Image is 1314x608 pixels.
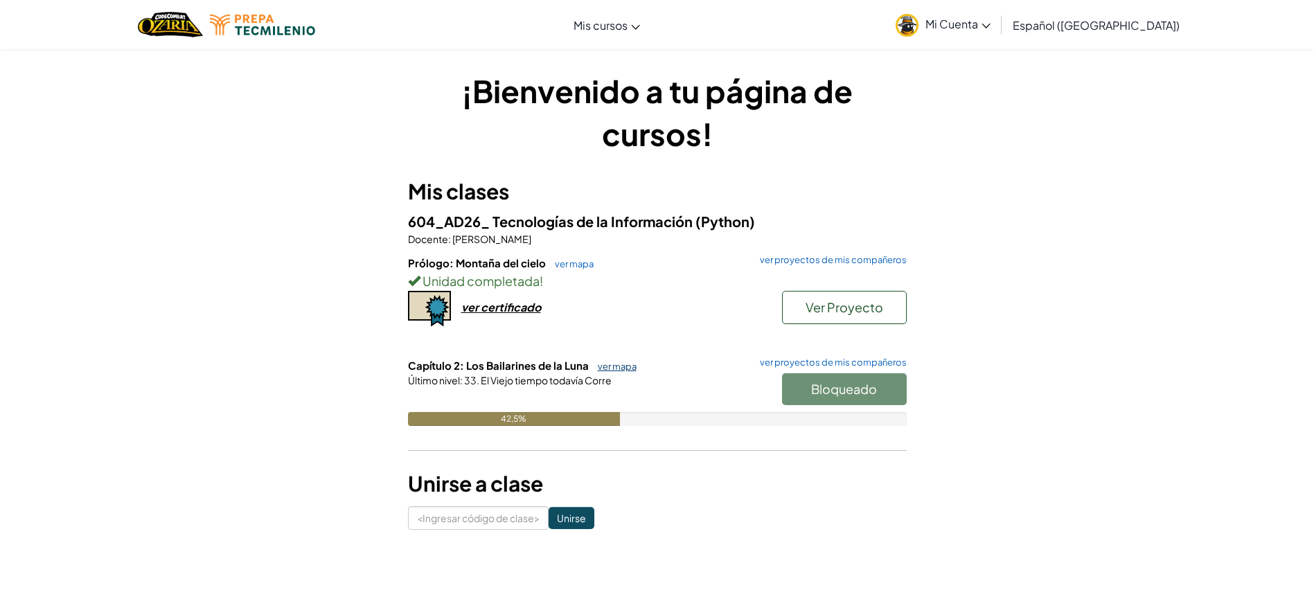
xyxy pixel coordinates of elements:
font: Unidad completada [423,273,540,289]
font: : [460,374,463,386]
font: ver mapa [598,361,637,372]
a: Mis cursos [567,6,647,44]
button: Ver Proyecto [782,291,907,324]
img: Hogar [138,10,202,39]
font: [PERSON_NAME] [452,233,531,245]
a: ver certificado [408,300,541,314]
font: 33. [464,374,479,386]
font: ¡Bienvenido a tu página de cursos! [461,71,853,153]
font: Unirse a clase [408,470,543,497]
input: Unirse [549,507,594,529]
font: El Viejo tiempo todavía Corre [481,374,612,386]
font: 42,5% [501,413,526,424]
font: 604_AD26_ Tecnologías de la Información [408,213,693,230]
font: ver proyectos de mis compañeros [760,254,907,265]
input: <Ingresar código de clase> [408,506,549,530]
font: Docente [408,233,448,245]
font: : [448,233,451,245]
font: ver proyectos de mis compañeros [760,357,907,368]
font: Ver Proyecto [806,299,883,315]
font: (Python) [695,213,755,230]
font: Mis clases [408,178,509,204]
font: Último nivel [408,374,460,386]
font: ver certificado [461,300,541,314]
font: Prólogo: Montaña del cielo [408,256,546,269]
a: Logotipo de Ozaria de CodeCombat [138,10,202,39]
font: Mis cursos [574,18,628,33]
font: ! [540,273,543,289]
a: Español ([GEOGRAPHIC_DATA]) [1006,6,1187,44]
img: Logotipo de Tecmilenio [210,15,315,35]
font: Español ([GEOGRAPHIC_DATA]) [1013,18,1180,33]
font: ver mapa [555,258,594,269]
font: Mi Cuenta [925,17,978,31]
a: Mi Cuenta [889,3,997,46]
img: avatar [896,14,918,37]
font: Capítulo 2: Los Bailarines de la Luna [408,359,589,372]
img: certificate-icon.png [408,291,451,327]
